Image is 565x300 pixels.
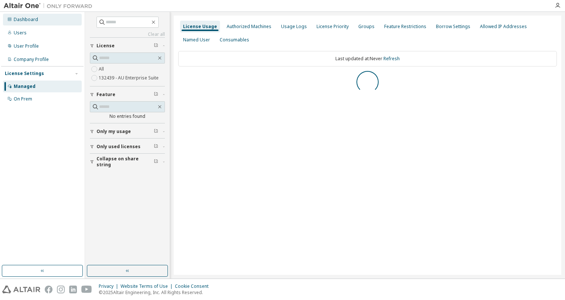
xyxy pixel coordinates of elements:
[90,86,165,103] button: Feature
[99,283,121,289] div: Privacy
[4,2,96,10] img: Altair One
[45,286,53,293] img: facebook.svg
[81,286,92,293] img: youtube.svg
[436,24,470,30] div: Borrow Settings
[97,92,115,98] span: Feature
[154,43,158,49] span: Clear filter
[97,156,154,168] span: Collapse on share string
[14,83,35,89] div: Managed
[154,92,158,98] span: Clear filter
[99,289,213,296] p: © 2025 Altair Engineering, Inc. All Rights Reserved.
[154,144,158,150] span: Clear filter
[383,55,400,62] a: Refresh
[2,286,40,293] img: altair_logo.svg
[97,129,131,134] span: Only my usage
[175,283,213,289] div: Cookie Consent
[14,30,27,36] div: Users
[121,283,175,289] div: Website Terms of Use
[358,24,375,30] div: Groups
[90,123,165,140] button: Only my usage
[90,154,165,170] button: Collapse on share string
[14,57,49,62] div: Company Profile
[57,286,65,293] img: instagram.svg
[14,43,39,49] div: User Profile
[183,24,217,30] div: License Usage
[384,24,426,30] div: Feature Restrictions
[281,24,307,30] div: Usage Logs
[5,71,44,76] div: License Settings
[178,51,557,67] div: Last updated at: Never
[317,24,349,30] div: License Priority
[227,24,271,30] div: Authorized Machines
[183,37,210,43] div: Named User
[90,139,165,155] button: Only used licenses
[97,43,115,49] span: License
[90,38,165,54] button: License
[14,96,32,102] div: On Prem
[99,65,105,74] label: All
[480,24,527,30] div: Allowed IP Addresses
[97,144,141,150] span: Only used licenses
[154,159,158,165] span: Clear filter
[99,74,160,82] label: 132439 - AU Enterprise Suite
[220,37,249,43] div: Consumables
[90,31,165,37] a: Clear all
[90,113,165,119] div: No entries found
[14,17,38,23] div: Dashboard
[154,129,158,134] span: Clear filter
[69,286,77,293] img: linkedin.svg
